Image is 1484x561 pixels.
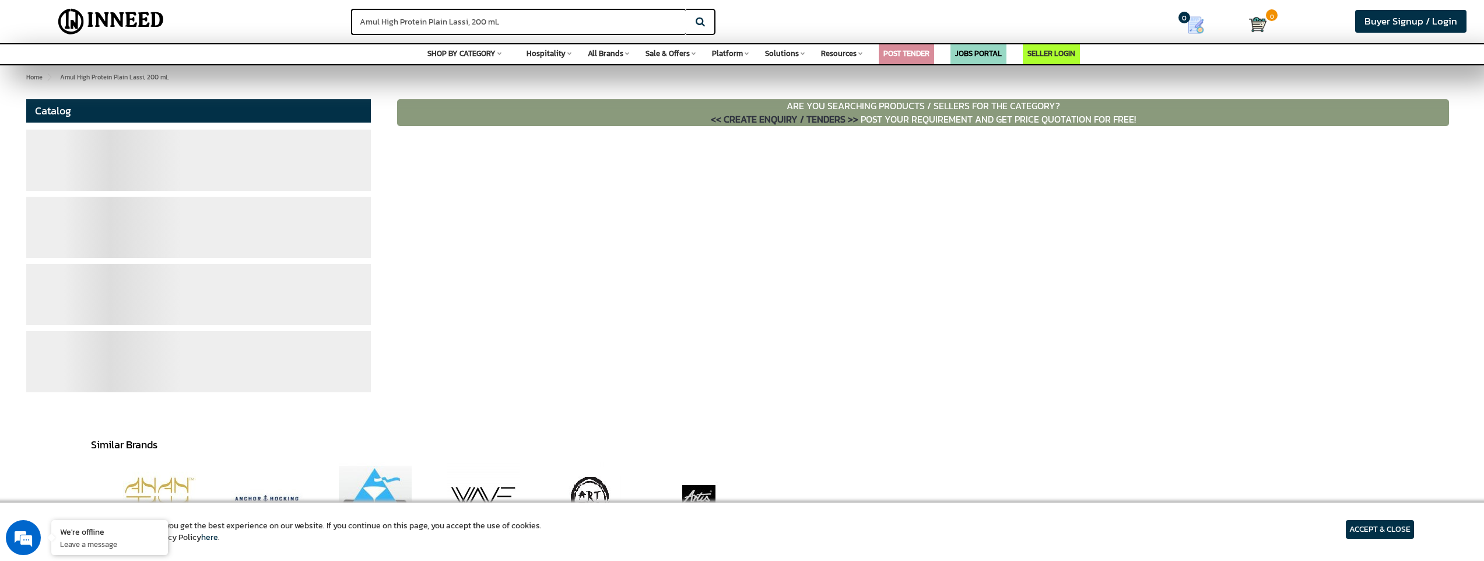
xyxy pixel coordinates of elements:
[711,112,858,126] span: << CREATE ENQUIRY / TENDERS >>
[321,462,429,553] a: [PERSON_NAME]
[662,462,735,535] img: 405-medium_default.jpg
[91,439,1219,451] h4: Similar Brands
[1178,12,1190,23] span: 0
[821,48,857,59] span: Resources
[60,526,159,537] div: We're offline
[712,48,743,59] span: Platform
[765,48,799,59] span: Solutions
[883,48,929,59] a: POST TENDER
[48,7,174,36] img: Inneed.Market
[1355,10,1467,33] a: Buyer Signup / Login
[24,70,45,84] a: Home
[47,72,50,82] span: >
[213,462,321,553] a: Anchor Hocking
[52,72,169,82] span: Amul High Protein Plain Lassi, 200 mL
[60,539,159,549] p: Leave a message
[527,48,566,59] span: Hospitality
[339,462,412,535] img: 1170-medium_default.jpg
[52,70,58,84] span: >
[537,462,645,553] a: Art Evo
[429,462,537,553] a: Arcoroc
[1152,12,1248,39] a: my Quotes 0
[645,462,753,553] a: [PERSON_NAME]
[1249,12,1264,37] a: Cart 0
[231,462,304,535] img: 824-medium_default.jpg
[1027,48,1075,59] a: SELLER LOGIN
[447,462,520,535] img: 41-medium_default.jpg
[955,48,1002,59] a: JOBS PORTAL
[1346,520,1414,539] article: ACCEPT & CLOSE
[1364,14,1457,29] span: Buyer Signup / Login
[201,531,218,543] a: here
[35,103,71,119] span: Catalog
[1249,16,1267,33] img: Cart
[397,99,1449,126] p: ARE YOU SEARCHING PRODUCTS / SELLERS FOR THE CATEGORY? POST YOUR REQUIREMENT AND GET PRICE QUOTAT...
[588,48,623,59] span: All Brands
[427,48,496,59] span: SHOP BY CATEGORY
[645,48,690,59] span: Sale & Offers
[711,112,861,126] a: << CREATE ENQUIRY / TENDERS >>
[70,520,542,543] article: We use cookies to ensure you get the best experience on our website. If you continue on this page...
[123,462,196,535] img: 197-medium_default.jpg
[106,462,213,553] a: AnanTaya
[1187,16,1205,34] img: Show My Quotes
[1266,9,1278,21] span: 0
[351,9,686,35] input: Search for Brands, Products, Sellers, Manufacturers...
[555,462,627,535] img: 134-medium_default.jpg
